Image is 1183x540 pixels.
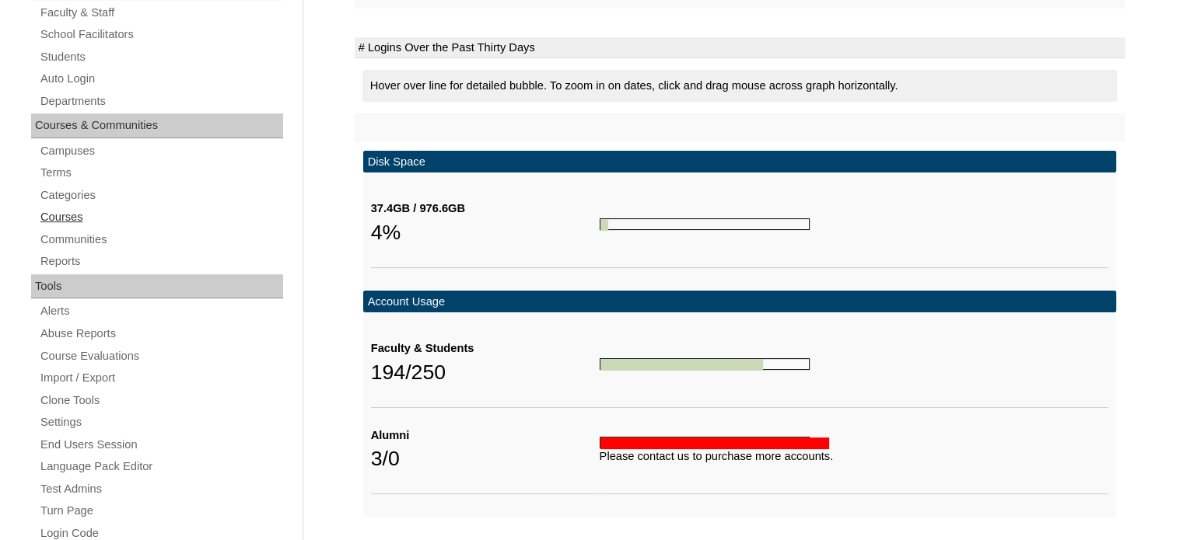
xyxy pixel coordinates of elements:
[39,457,283,476] a: Language Pack Editor
[600,448,1108,465] div: Please contact us to purchase more accounts.
[39,368,283,388] a: Import / Export
[39,230,283,249] a: Communities
[39,391,283,410] a: Clone Tools
[39,69,283,89] a: Auto Login
[39,141,283,161] a: Campuses
[39,3,283,23] a: Faculty & Staff
[371,217,600,248] div: 4%
[39,207,283,227] a: Courses
[39,47,283,67] a: Students
[39,92,283,111] a: Departments
[371,443,600,474] div: 3/0
[363,291,1116,313] td: Account Usage
[39,435,283,455] a: End Users Session
[355,37,1125,59] td: # Logins Over the Past Thirty Days
[39,347,283,366] a: Course Evaluations
[39,413,283,432] a: Settings
[371,200,600,217] div: 37.4GB / 976.6GB
[39,25,283,44] a: School Facilitators
[371,357,600,388] div: 194/250
[363,151,1116,173] td: Disk Space
[371,427,600,444] div: Alumni
[39,252,283,271] a: Reports
[362,70,1117,102] div: Hover over line for detailed bubble. To zoom in on dates, click and drag mouse across graph horiz...
[39,479,283,499] a: Test Admins
[31,274,283,299] div: Tools
[371,340,600,357] div: Faculty & Students
[39,186,283,205] a: Categories
[39,163,283,183] a: Terms
[39,501,283,521] a: Turn Page
[39,301,283,321] a: Alerts
[31,113,283,138] div: Courses & Communities
[39,324,283,343] a: Abuse Reports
